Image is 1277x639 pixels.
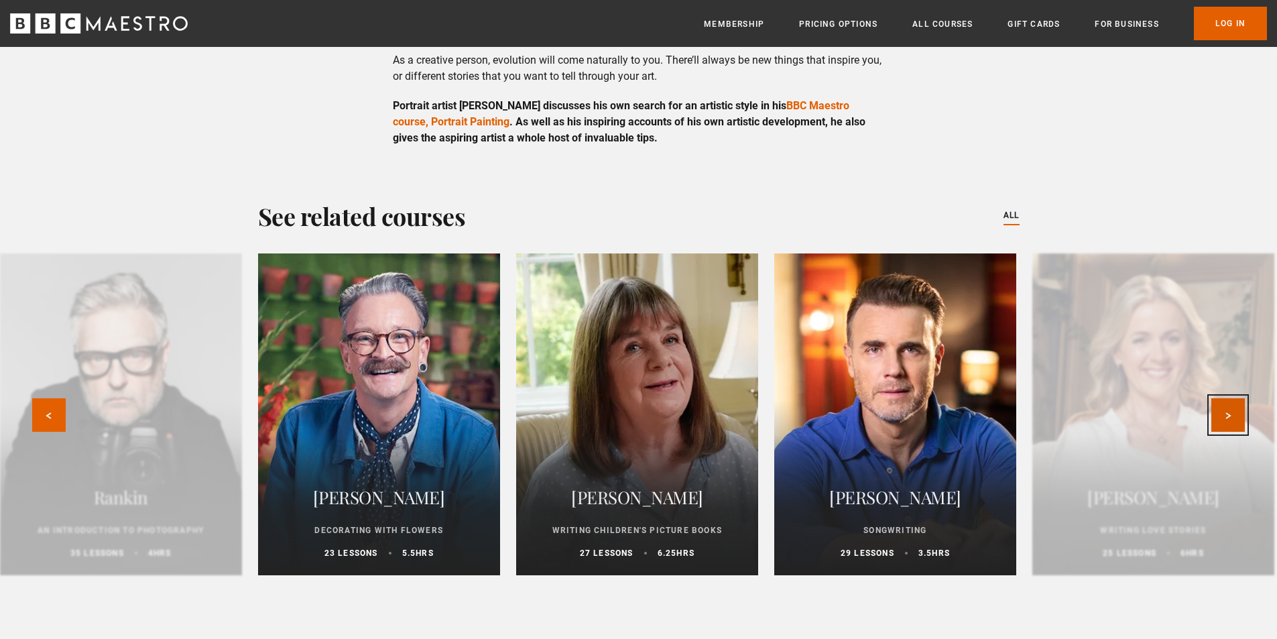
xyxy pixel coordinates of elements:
[1194,7,1267,40] a: Log In
[70,547,124,559] p: 35 lessons
[704,17,764,31] a: Membership
[1048,481,1258,514] h2: [PERSON_NAME]
[704,7,1267,40] nav: Primary
[841,547,894,559] p: 29 lessons
[676,548,694,558] abbr: hrs
[580,547,633,559] p: 27 lessons
[393,99,865,144] strong: Portrait artist [PERSON_NAME] discusses his own search for an artistic style in his . As well as ...
[258,253,500,575] a: [PERSON_NAME] Decorating With Flowers 23 lessons 5.5hrs
[16,481,226,514] h2: Rankin
[774,253,1016,575] a: [PERSON_NAME] Songwriting 29 lessons 3.5hrs
[16,524,226,536] p: An Introduction to Photography
[1032,253,1274,575] a: [PERSON_NAME] Writing Love Stories 25 lessons 6hrs
[1186,548,1204,558] abbr: hrs
[1048,524,1258,536] p: Writing Love Stories
[10,13,188,34] svg: BBC Maestro
[1008,17,1060,31] a: Gift Cards
[790,481,1000,514] h2: [PERSON_NAME]
[932,548,950,558] abbr: hrs
[324,547,378,559] p: 23 lessons
[1180,547,1204,559] p: 6
[790,524,1000,536] p: Songwriting
[1004,209,1020,223] a: All
[918,547,950,559] p: 3.5
[402,547,434,559] p: 5.5
[516,253,758,575] a: [PERSON_NAME] Writing Children's Picture Books 27 lessons 6.25hrs
[1103,547,1156,559] p: 25 lessons
[532,481,742,514] h2: [PERSON_NAME]
[393,52,884,84] p: As a creative person, evolution will come naturally to you. There’ll always be new things that in...
[1095,17,1158,31] a: For business
[274,524,484,536] p: Decorating With Flowers
[912,17,973,31] a: All Courses
[154,548,172,558] abbr: hrs
[274,481,484,514] h2: [PERSON_NAME]
[258,200,466,232] h2: See related courses
[799,17,877,31] a: Pricing Options
[532,524,742,536] p: Writing Children's Picture Books
[148,547,172,559] p: 4
[658,547,694,559] p: 6.25
[416,548,434,558] abbr: hrs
